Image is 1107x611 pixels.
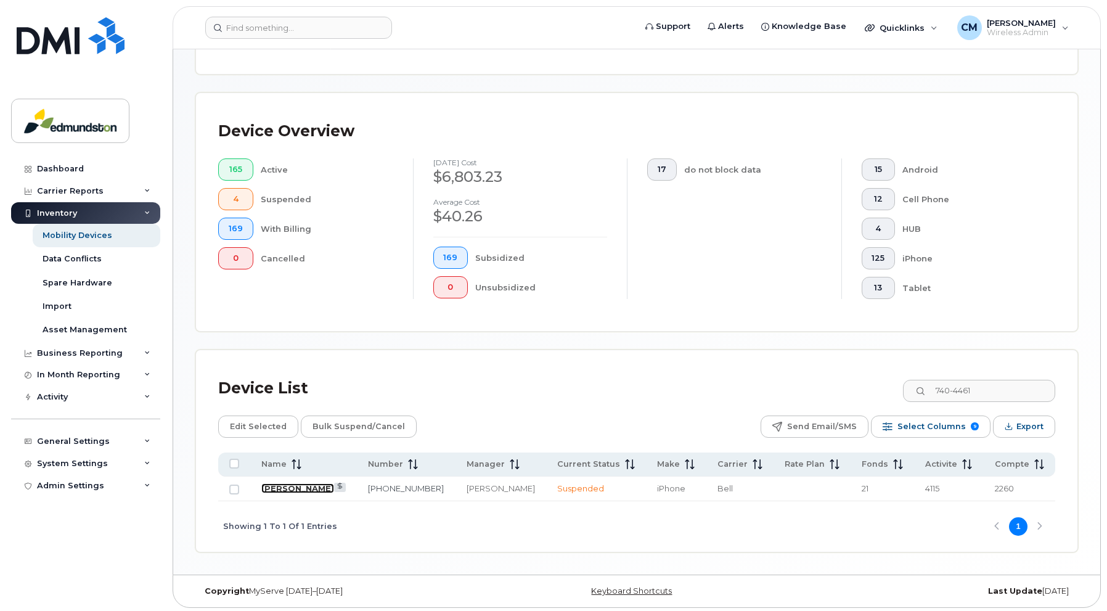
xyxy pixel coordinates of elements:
span: Alerts [718,20,744,33]
div: $40.26 [433,206,608,227]
a: Knowledge Base [753,14,855,39]
span: 125 [872,253,884,263]
span: Edit Selected [230,417,287,436]
div: [PERSON_NAME] [467,483,535,494]
div: [DATE] [784,586,1078,596]
div: do not block data [684,158,822,181]
button: 125 [862,247,896,269]
span: [PERSON_NAME] [987,18,1056,28]
span: Current Status [557,459,620,470]
span: 0 [443,282,457,292]
span: Export [1016,417,1044,436]
strong: Copyright [205,586,249,596]
span: Send Email/SMS [787,417,857,436]
span: 21 [862,483,868,493]
div: Unsubsidized [475,276,607,298]
a: [PERSON_NAME] [261,483,334,493]
a: Support [637,14,699,39]
span: Suspended [557,483,604,493]
span: Select Columns [897,417,966,436]
div: iPhone [902,247,1036,269]
button: 0 [433,276,468,298]
span: Knowledge Base [772,20,846,33]
span: 165 [229,165,243,174]
span: 9 [971,422,979,430]
div: HUB [902,218,1036,240]
span: 13 [872,283,884,293]
button: 17 [647,158,677,181]
div: With Billing [261,218,393,240]
span: Fonds [862,459,888,470]
button: 12 [862,188,896,210]
button: 169 [433,247,468,269]
span: Make [657,459,680,470]
div: Active [261,158,393,181]
span: Bulk Suspend/Cancel [312,417,405,436]
span: Bell [717,483,733,493]
div: Cancelled [261,247,393,269]
a: View Last Bill [334,483,346,492]
span: 169 [443,253,457,263]
span: Activite [925,459,957,470]
span: Rate Plan [785,459,825,470]
div: Cell Phone [902,188,1036,210]
button: 15 [862,158,896,181]
span: 17 [658,165,666,174]
span: Carrier [717,459,748,470]
button: Bulk Suspend/Cancel [301,416,417,438]
a: [PHONE_NUMBER] [368,483,444,493]
input: Search Device List ... [903,380,1055,402]
div: Tablet [902,277,1036,299]
button: 4 [862,218,896,240]
button: 169 [218,218,253,240]
a: Alerts [699,14,753,39]
div: Quicklinks [856,15,946,40]
div: Subsidized [475,247,607,269]
div: Device Overview [218,115,354,147]
span: 4 [872,224,884,234]
div: MyServe [DATE]–[DATE] [195,586,489,596]
span: Compte [995,459,1029,470]
div: Device List [218,372,308,404]
span: iPhone [657,483,685,493]
a: Keyboard Shortcuts [591,586,672,596]
span: Number [368,459,403,470]
span: CM [961,20,978,35]
span: Manager [467,459,505,470]
button: Send Email/SMS [761,416,868,438]
button: 0 [218,247,253,269]
button: Edit Selected [218,416,298,438]
span: Quicklinks [880,23,925,33]
div: Suspended [261,188,393,210]
span: 12 [872,194,884,204]
span: 0 [229,253,243,263]
span: 4 [229,194,243,204]
button: 4 [218,188,253,210]
h4: [DATE] cost [433,158,608,166]
h4: Average cost [433,198,608,206]
button: Select Columns 9 [871,416,991,438]
button: 165 [218,158,253,181]
div: Christian Michaud [949,15,1077,40]
span: Name [261,459,287,470]
input: Find something... [205,17,392,39]
div: Android [902,158,1036,181]
span: 2260 [995,483,1014,493]
span: 4115 [925,483,939,493]
span: 15 [872,165,884,174]
span: Showing 1 To 1 Of 1 Entries [223,517,337,536]
span: Support [656,20,690,33]
strong: Last Update [988,586,1042,596]
button: Page 1 [1009,517,1027,536]
div: $6,803.23 [433,166,608,187]
button: Export [993,416,1055,438]
button: 13 [862,277,896,299]
span: Wireless Admin [987,28,1056,38]
span: 169 [229,224,243,234]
